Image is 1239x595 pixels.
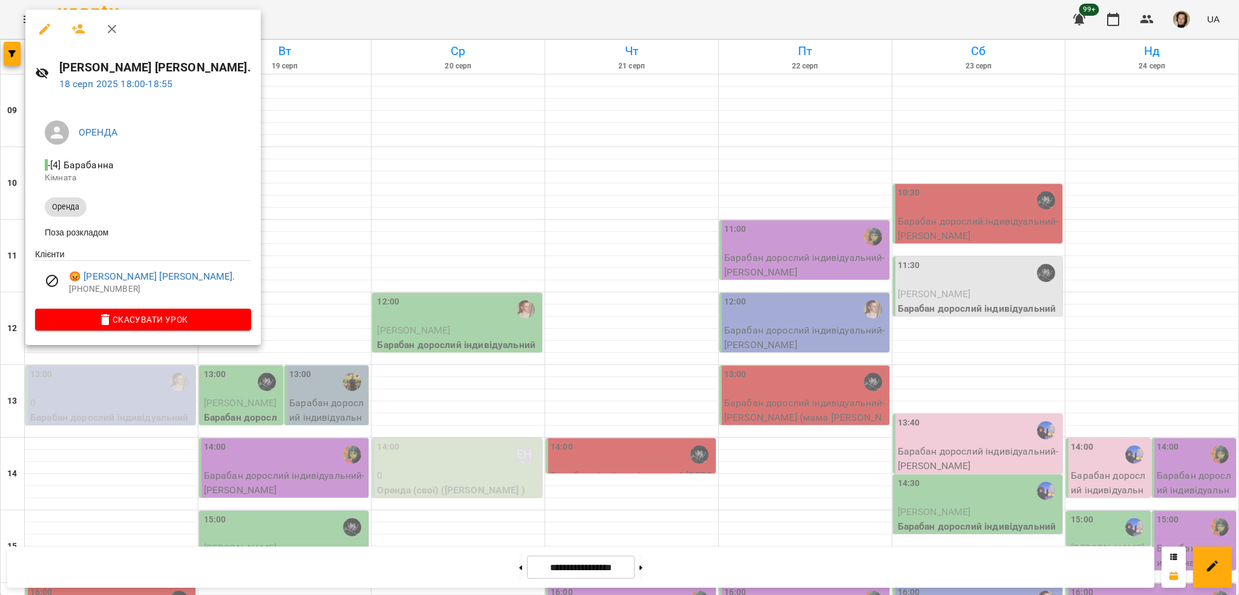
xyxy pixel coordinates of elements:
span: Скасувати Урок [45,312,241,327]
h6: [PERSON_NAME] [PERSON_NAME]. [59,58,251,77]
a: 18 серп 2025 18:00-18:55 [59,78,173,90]
span: Оренда [45,202,87,212]
a: ОРЕНДА [79,127,117,138]
button: Скасувати Урок [35,309,251,330]
ul: Клієнти [35,248,251,309]
a: 😡 [PERSON_NAME] [PERSON_NAME]. [69,269,235,284]
svg: Візит скасовано [45,274,59,288]
span: - [4] Барабанна [45,159,116,171]
li: Поза розкладом [35,222,251,243]
p: Кімната [45,172,241,184]
p: [PHONE_NUMBER] [69,283,251,295]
